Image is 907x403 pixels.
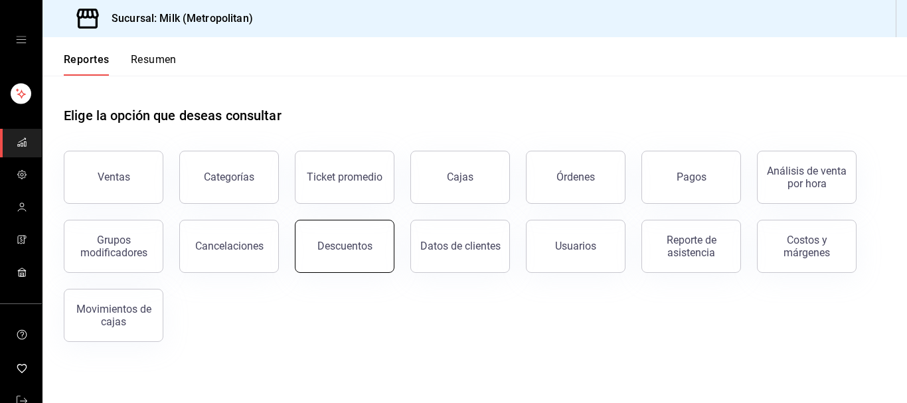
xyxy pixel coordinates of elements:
[526,220,625,273] button: Usuarios
[179,151,279,204] button: Categorías
[295,151,394,204] button: Ticket promedio
[317,240,372,252] div: Descuentos
[64,53,110,76] button: Reportes
[766,234,848,259] div: Costos y márgenes
[526,151,625,204] button: Órdenes
[307,171,382,183] div: Ticket promedio
[420,240,501,252] div: Datos de clientes
[757,220,857,273] button: Costos y márgenes
[556,171,595,183] div: Órdenes
[64,289,163,342] button: Movimientos de cajas
[64,220,163,273] button: Grupos modificadores
[72,303,155,328] div: Movimientos de cajas
[641,220,741,273] button: Reporte de asistencia
[64,53,177,76] div: navigation tabs
[677,171,706,183] div: Pagos
[98,171,130,183] div: Ventas
[204,171,254,183] div: Categorías
[64,106,282,125] h1: Elige la opción que deseas consultar
[295,220,394,273] button: Descuentos
[555,240,596,252] div: Usuarios
[64,151,163,204] button: Ventas
[757,151,857,204] button: Análisis de venta por hora
[641,151,741,204] button: Pagos
[131,53,177,76] button: Resumen
[410,151,510,204] button: Cajas
[72,234,155,259] div: Grupos modificadores
[766,165,848,190] div: Análisis de venta por hora
[195,240,264,252] div: Cancelaciones
[650,234,732,259] div: Reporte de asistencia
[101,11,253,27] h3: Sucursal: Milk (Metropolitan)
[410,220,510,273] button: Datos de clientes
[179,220,279,273] button: Cancelaciones
[447,171,473,183] div: Cajas
[16,35,27,45] button: open drawer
